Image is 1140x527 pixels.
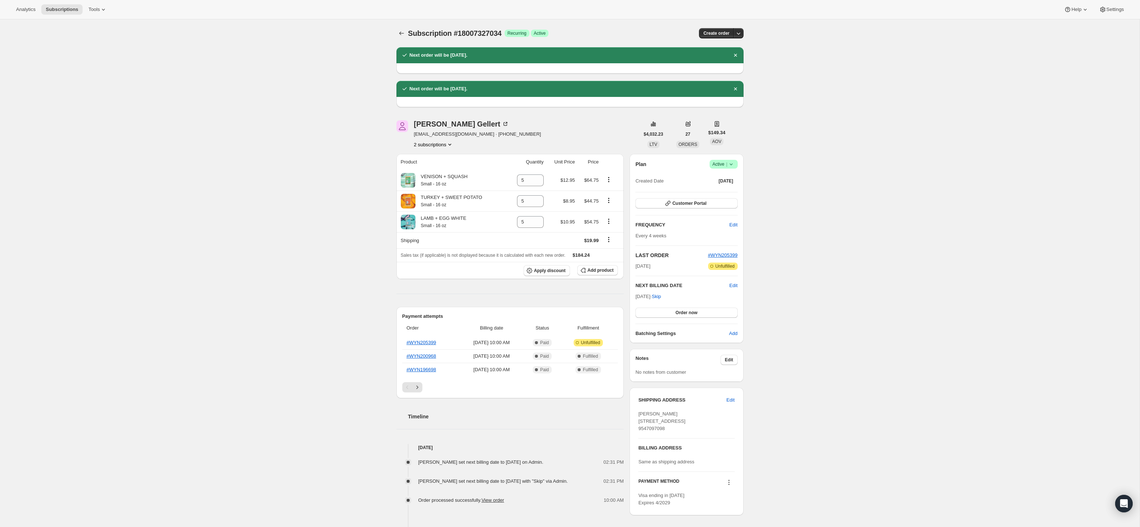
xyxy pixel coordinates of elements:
[540,353,549,359] span: Paid
[508,30,527,36] span: Recurring
[1115,495,1133,512] div: Open Intercom Messenger
[461,353,521,360] span: [DATE] · 10:00 AM
[604,459,624,466] span: 02:31 PM
[396,154,507,170] th: Product
[410,85,468,93] h2: Next order will be [DATE].
[604,478,624,485] span: 02:31 PM
[407,340,436,345] a: #WYN205399
[524,265,570,276] button: Apply discount
[401,194,415,208] img: product img
[715,263,735,269] span: Unfulfilled
[679,142,697,147] span: ORDERS
[401,173,415,188] img: product img
[526,324,559,332] span: Status
[638,444,734,452] h3: BILLING ADDRESS
[635,233,666,238] span: Every 4 weeks
[635,161,646,168] h2: Plan
[560,219,575,225] span: $10.95
[676,310,698,316] span: Order now
[699,28,734,38] button: Create order
[577,154,601,170] th: Price
[482,497,504,503] a: View order
[730,50,741,60] button: Dismiss notification
[396,120,408,132] span: Andrea Gellert
[84,4,111,15] button: Tools
[708,252,738,258] a: #WYN205399
[729,221,737,229] span: Edit
[635,294,661,299] span: [DATE] ·
[408,29,502,37] span: Subscription #18007327034
[410,52,468,59] h2: Next order will be [DATE].
[714,176,738,186] button: [DATE]
[546,154,577,170] th: Unit Price
[588,267,613,273] span: Add product
[722,394,739,406] button: Edit
[414,141,454,148] button: Product actions
[418,478,568,484] span: [PERSON_NAME] set next billing date to [DATE] with "Skip" via Admin.
[635,308,737,318] button: Order now
[408,413,624,420] h2: Timeline
[719,178,733,184] span: [DATE]
[415,215,467,229] div: LAMB + EGG WHITE
[703,30,729,36] span: Create order
[396,444,624,451] h4: [DATE]
[402,382,618,392] nav: Pagination
[415,194,482,208] div: TURKEY + SWEET POTATO
[16,7,35,12] span: Analytics
[647,291,665,302] button: Skip
[421,223,446,228] small: Small - 16 oz
[635,330,729,337] h6: Batching Settings
[725,357,733,363] span: Edit
[461,339,521,346] span: [DATE] · 10:00 AM
[604,497,624,504] span: 10:00 AM
[635,252,708,259] h2: LAST ORDER
[712,139,721,144] span: AOV
[603,176,615,184] button: Product actions
[635,263,650,270] span: [DATE]
[603,236,615,244] button: Shipping actions
[583,367,598,373] span: Fulfilled
[12,4,40,15] button: Analytics
[725,328,742,339] button: Add
[708,252,738,259] button: #WYN205399
[88,7,100,12] span: Tools
[414,120,509,128] div: [PERSON_NAME] Gellert
[721,355,738,365] button: Edit
[414,131,541,138] span: [EMAIL_ADDRESS][DOMAIN_NAME] · [PHONE_NUMBER]
[418,497,504,503] span: Order processed successfully.
[584,177,599,183] span: $64.75
[461,366,521,373] span: [DATE] · 10:00 AM
[712,161,735,168] span: Active
[540,340,549,346] span: Paid
[507,154,546,170] th: Quantity
[1071,7,1081,12] span: Help
[638,459,694,464] span: Same as shipping address
[461,324,521,332] span: Billing date
[401,215,415,229] img: product img
[638,396,726,404] h3: SHIPPING ADDRESS
[708,129,725,136] span: $149.34
[584,238,599,243] span: $19.99
[635,198,737,208] button: Customer Portal
[635,282,729,289] h2: NEXT BILLING DATE
[396,232,507,248] th: Shipping
[581,340,600,346] span: Unfulfilled
[540,367,549,373] span: Paid
[402,320,460,336] th: Order
[644,131,663,137] span: $4,032.23
[729,330,737,337] span: Add
[729,282,737,289] span: Edit
[534,30,546,36] span: Active
[421,202,446,207] small: Small - 16 oz
[402,313,618,320] h2: Payment attempts
[635,355,721,365] h3: Notes
[681,129,695,139] button: 27
[563,198,575,204] span: $8.95
[726,161,727,167] span: |
[583,353,598,359] span: Fulfilled
[584,198,599,204] span: $44.75
[563,324,613,332] span: Fulfillment
[650,142,657,147] span: LTV
[41,4,83,15] button: Subscriptions
[577,265,618,275] button: Add product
